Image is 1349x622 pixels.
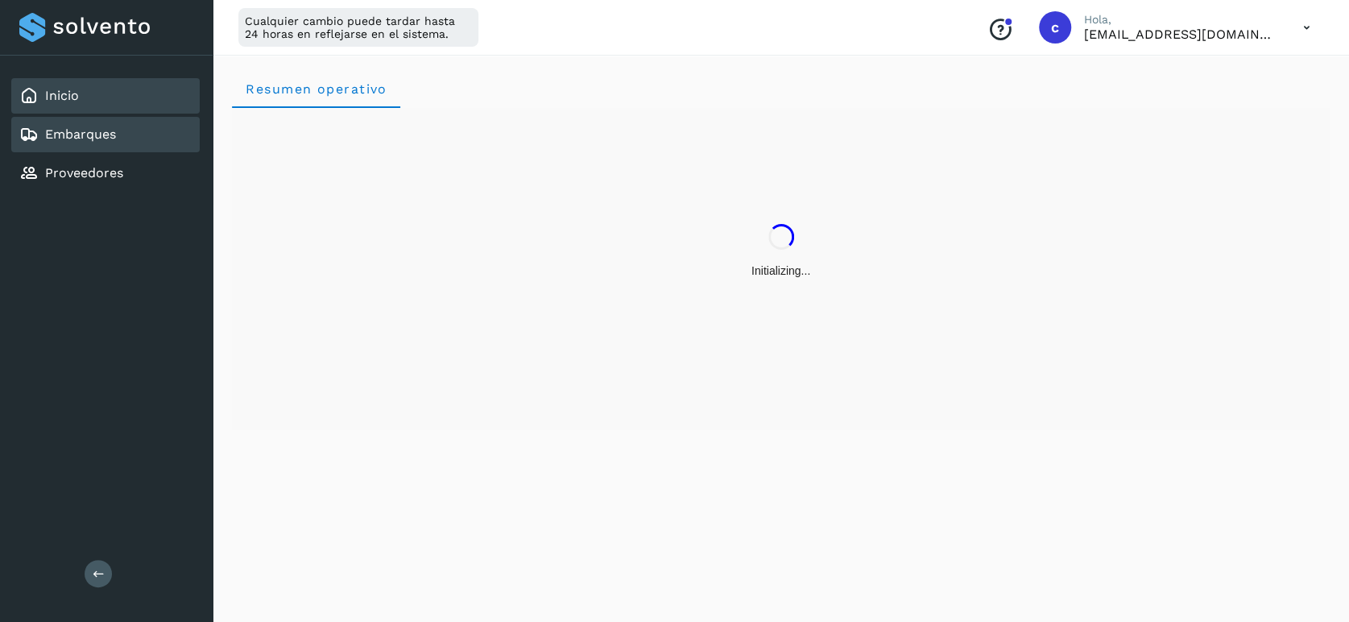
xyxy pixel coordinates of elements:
a: Proveedores [45,165,123,180]
p: cavila@niagarawater.com [1084,27,1277,42]
span: Resumen operativo [245,81,387,97]
a: Embarques [45,126,116,142]
div: Embarques [11,117,200,152]
div: Proveedores [11,155,200,191]
p: Hola, [1084,13,1277,27]
div: Inicio [11,78,200,114]
div: Cualquier cambio puede tardar hasta 24 horas en reflejarse en el sistema. [238,8,478,47]
a: Inicio [45,88,79,103]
